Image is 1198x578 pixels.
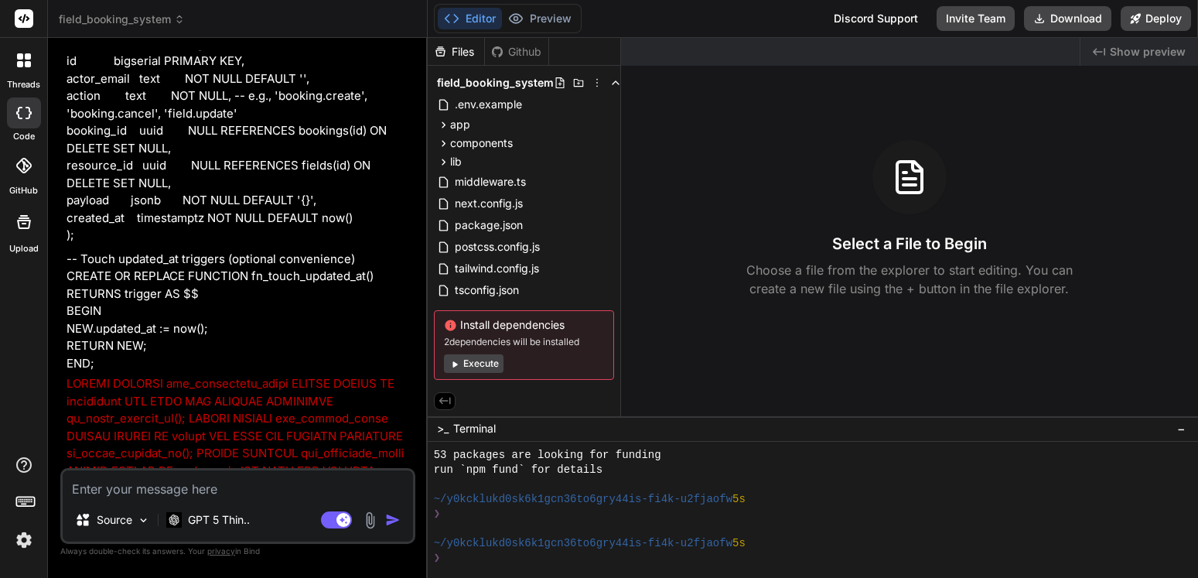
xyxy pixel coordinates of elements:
[97,512,132,528] p: Source
[60,544,415,559] p: Always double-check its answers. Your in Bind
[502,8,578,29] button: Preview
[166,512,182,527] img: GPT 5 Thinking High
[453,173,527,191] span: middleware.ts
[137,514,150,527] img: Pick Models
[434,492,732,507] span: ~/y0kcklukd0sk6k1gcn36to6gry44is-fi4k-u2fjaofw
[67,18,412,245] p: -- 6) Audit log (optional) CREATE TABLE audit_log ( id bigserial PRIMARY KEY, actor_email text NO...
[434,448,661,463] span: 53 packages are looking for funding
[1024,6,1111,31] button: Download
[732,536,746,551] span: 5s
[1174,416,1189,441] button: −
[485,44,548,60] div: Github
[444,317,604,333] span: Install dependencies
[59,12,185,27] span: field_booking_system
[453,216,524,234] span: package.json
[67,251,412,373] p: -- Touch updated_at triggers (optional convenience) CREATE OR REPLACE FUNCTION fn_touch_updated_a...
[736,261,1083,298] p: Choose a file from the explorer to start editing. You can create a new file using the + button in...
[434,536,732,551] span: ~/y0kcklukd0sk6k1gcn36to6gry44is-fi4k-u2fjaofw
[824,6,927,31] div: Discord Support
[450,135,513,151] span: components
[450,154,462,169] span: lib
[428,44,484,60] div: Files
[453,259,541,278] span: tailwind.config.js
[444,354,503,373] button: Execute
[9,242,39,255] label: Upload
[1121,6,1191,31] button: Deploy
[434,507,442,522] span: ❯
[11,527,37,553] img: settings
[453,281,520,299] span: tsconfig.json
[434,551,442,566] span: ❯
[207,546,235,556] span: privacy
[7,78,40,91] label: threads
[832,233,987,255] h3: Select a File to Begin
[385,512,401,528] img: icon
[453,95,524,114] span: .env.example
[361,511,379,529] img: attachment
[453,194,524,213] span: next.config.js
[438,8,502,29] button: Editor
[450,117,470,132] span: app
[453,238,541,256] span: postcss.config.js
[13,130,35,143] label: code
[9,184,38,197] label: GitHub
[1177,421,1186,436] span: −
[434,463,602,477] span: run `npm fund` for details
[1110,44,1186,60] span: Show preview
[437,75,554,91] span: field_booking_system
[453,421,496,436] span: Terminal
[437,421,449,436] span: >_
[937,6,1015,31] button: Invite Team
[732,492,746,507] span: 5s
[188,512,250,528] p: GPT 5 Thin..
[444,336,604,348] span: 2 dependencies will be installed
